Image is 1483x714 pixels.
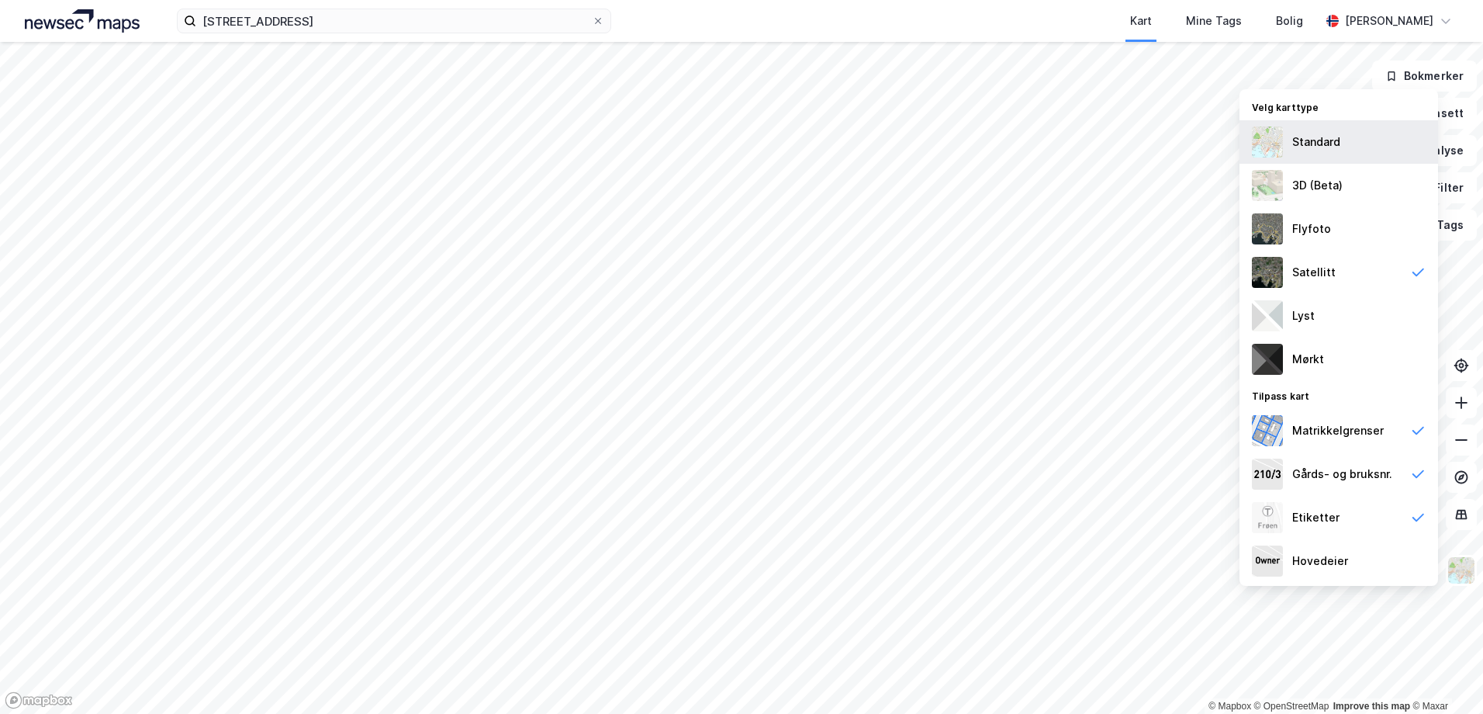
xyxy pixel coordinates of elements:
[1130,12,1152,30] div: Kart
[1252,170,1283,201] img: Z
[1292,133,1340,151] div: Standard
[1252,300,1283,331] img: luj3wr1y2y3+OchiMxRmMxRlscgabnMEmZ7DJGWxyBpucwSZnsMkZbHIGm5zBJmewyRlscgabnMEmZ7DJGWxyBpucwSZnsMkZ...
[1292,552,1348,570] div: Hovedeier
[1292,307,1315,325] div: Lyst
[1252,502,1283,533] img: Z
[1186,12,1242,30] div: Mine Tags
[1252,344,1283,375] img: nCdM7BzjoCAAAAAElFTkSuQmCC
[1405,210,1477,241] button: Tags
[1292,350,1324,369] div: Mørkt
[1252,213,1283,244] img: Z
[1292,465,1392,484] div: Gårds- og bruksnr.
[1333,701,1410,712] a: Improve this map
[1208,701,1251,712] a: Mapbox
[1254,701,1329,712] a: OpenStreetMap
[1292,176,1343,195] div: 3D (Beta)
[196,9,592,33] input: Søk på adresse, matrikkel, gårdeiere, leietakere eller personer
[1252,546,1283,577] img: majorOwner.b5e170eddb5c04bfeeff.jpeg
[1292,508,1340,527] div: Etiketter
[25,9,140,33] img: logo.a4113a55bc3d86da70a041830d287a7e.svg
[5,691,73,709] a: Mapbox homepage
[1239,381,1438,409] div: Tilpass kart
[1276,12,1303,30] div: Bolig
[1292,421,1384,440] div: Matrikkelgrenser
[1252,257,1283,288] img: 9k=
[1402,172,1477,203] button: Filter
[1252,415,1283,446] img: cadastreBorders.cfe08de4b5ddd52a10de.jpeg
[1345,12,1433,30] div: [PERSON_NAME]
[1405,639,1483,714] div: Kontrollprogram for chat
[1292,263,1336,282] div: Satellitt
[1252,459,1283,490] img: cadastreKeys.547ab17ec502f5a4ef2b.jpeg
[1252,127,1283,158] img: Z
[1405,639,1483,714] iframe: Chat Widget
[1292,220,1331,238] div: Flyfoto
[1372,61,1477,92] button: Bokmerker
[1239,92,1438,120] div: Velg karttype
[1447,556,1476,585] img: Z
